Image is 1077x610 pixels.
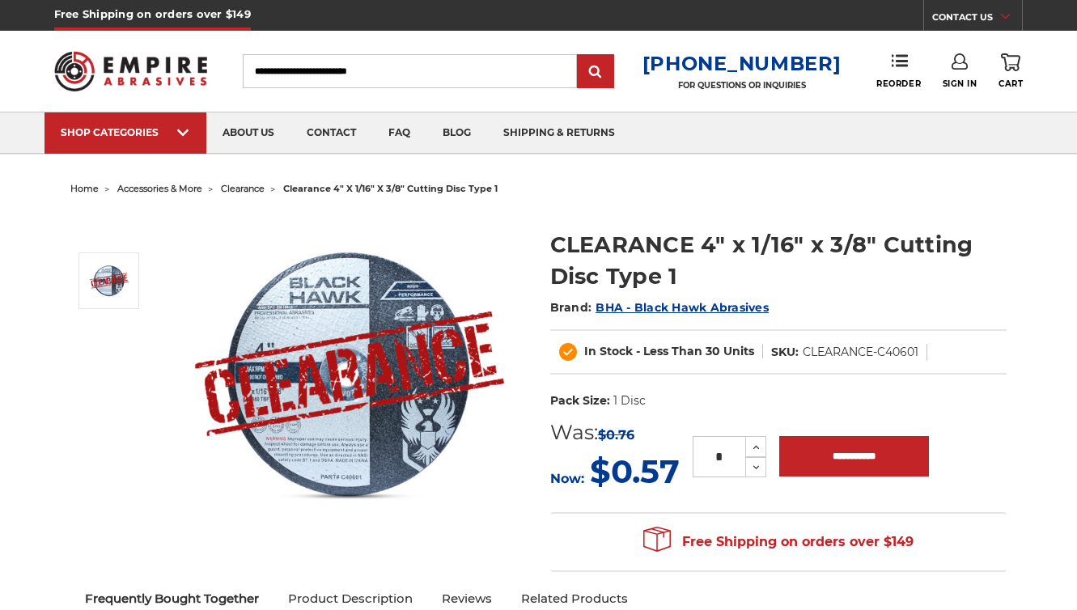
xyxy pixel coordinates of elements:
[999,53,1023,89] a: Cart
[117,183,202,194] a: accessories & more
[932,8,1022,31] a: CONTACT US
[642,52,842,75] a: [PHONE_NUMBER]
[221,183,265,194] a: clearance
[636,344,702,358] span: - Less Than
[643,526,914,558] span: Free Shipping on orders over $149
[372,112,426,154] a: faq
[188,212,511,536] img: CLEARANCE 4" x 1/16" x 3/8" Cutting Disc
[550,471,584,486] span: Now:
[590,451,680,491] span: $0.57
[550,417,680,448] div: Was:
[550,229,1007,292] h1: CLEARANCE 4" x 1/16" x 3/8" Cutting Disc Type 1
[613,392,646,409] dd: 1 Disc
[54,41,207,101] img: Empire Abrasives
[70,183,99,194] a: home
[999,78,1023,89] span: Cart
[876,78,921,89] span: Reorder
[706,344,720,358] span: 30
[290,112,372,154] a: contact
[771,344,799,361] dt: SKU:
[579,56,612,88] input: Submit
[426,112,487,154] a: blog
[598,427,634,443] span: $0.76
[61,126,190,138] div: SHOP CATEGORIES
[596,300,769,315] a: BHA - Black Hawk Abrasives
[550,392,610,409] dt: Pack Size:
[943,78,977,89] span: Sign In
[283,183,498,194] span: clearance 4" x 1/16" x 3/8" cutting disc type 1
[723,344,754,358] span: Units
[642,80,842,91] p: FOR QUESTIONS OR INQUIRIES
[584,344,633,358] span: In Stock
[487,112,631,154] a: shipping & returns
[876,53,921,88] a: Reorder
[803,344,918,361] dd: CLEARANCE-C40601
[550,300,592,315] span: Brand:
[89,261,129,301] img: CLEARANCE 4" x 1/16" x 3/8" Cutting Disc
[206,112,290,154] a: about us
